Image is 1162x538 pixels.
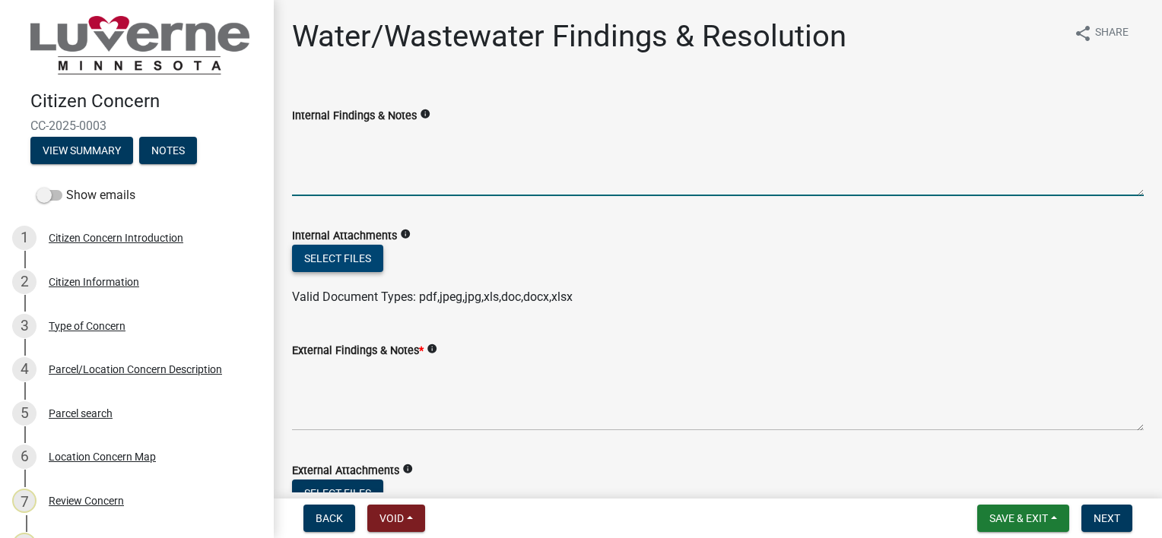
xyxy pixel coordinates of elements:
i: info [400,229,411,239]
h4: Citizen Concern [30,90,262,112]
wm-modal-confirm: Notes [139,145,197,157]
div: 1 [12,226,37,250]
div: 6 [12,445,37,469]
button: Next [1081,505,1132,532]
span: Back [316,512,343,524]
label: Show emails [37,186,135,204]
label: Internal Attachments [292,231,397,242]
h1: Water/Wastewater Findings & Resolution [292,18,846,55]
div: 4 [12,357,37,381]
div: 2 [12,270,37,294]
div: Type of Concern [49,321,125,331]
button: Notes [139,137,197,164]
i: info [427,343,437,354]
div: Citizen Information [49,277,139,287]
span: Valid Document Types: pdf,jpeg,jpg,xls,doc,docx,xlsx [292,290,573,304]
label: External Attachments [292,466,399,476]
i: info [402,464,413,474]
button: Select files [292,245,383,272]
div: Review Concern [49,495,124,506]
i: share [1074,24,1092,43]
div: Location Concern Map [49,451,156,462]
span: Save & Exit [989,512,1048,524]
i: info [420,109,430,119]
div: Parcel search [49,408,113,419]
div: 5 [12,401,37,426]
button: Void [367,505,425,532]
img: City of Luverne, Minnesota [30,16,249,74]
button: Back [303,505,355,532]
button: Select files [292,479,383,507]
span: Void [379,512,404,524]
button: View Summary [30,137,133,164]
button: shareShare [1062,18,1141,48]
span: Share [1095,24,1129,43]
div: Citizen Concern Introduction [49,233,183,243]
label: External Findings & Notes [292,346,424,356]
div: Parcel/Location Concern Description [49,364,222,375]
div: 3 [12,314,37,338]
span: Next [1094,512,1120,524]
div: 7 [12,489,37,513]
span: CC-2025-0003 [30,119,243,133]
button: Save & Exit [977,505,1069,532]
wm-modal-confirm: Summary [30,145,133,157]
label: Internal Findings & Notes [292,111,417,122]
